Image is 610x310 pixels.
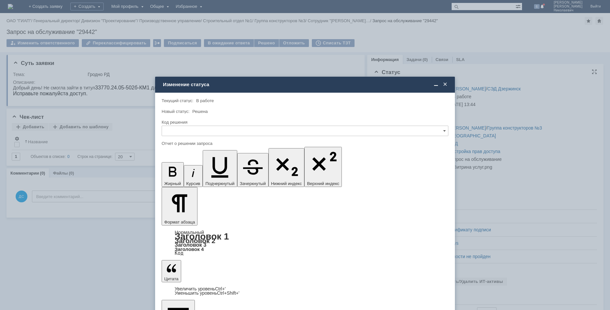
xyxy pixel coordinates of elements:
[163,82,448,87] div: Изменение статуса
[184,165,203,187] button: Курсив
[162,120,447,124] div: Код решения
[269,148,305,187] button: Нижний индекс
[307,181,339,186] span: Верхний индекс
[162,260,181,282] button: Цитата
[237,153,269,187] button: Зачеркнутый
[175,250,183,256] a: Код
[175,246,204,252] a: Заголовок 4
[162,187,197,225] button: Формат абзаца
[240,181,266,186] span: Зачеркнутый
[162,287,448,295] div: Цитата
[203,150,237,187] button: Подчеркнутый
[162,98,193,103] label: Текущий статус:
[215,286,226,291] span: Ctrl+'
[175,286,226,291] a: Increase
[175,237,215,244] a: Заголовок 2
[442,82,448,87] span: Закрыть
[162,162,184,187] button: Жирный
[433,82,439,87] span: Свернуть (Ctrl + M)
[217,290,240,296] span: Ctrl+Shift+'
[192,109,208,114] span: Решена
[196,98,214,103] span: В работе
[205,181,234,186] span: Подчеркнутый
[162,141,447,146] div: Отчет о решении запроса
[162,230,448,256] div: Формат абзаца
[271,181,302,186] span: Нижний индекс
[175,231,229,241] a: Заголовок 1
[164,181,181,186] span: Жирный
[175,290,240,296] a: Decrease
[304,147,342,187] button: Верхний индекс
[164,220,195,225] span: Формат абзаца
[164,276,179,281] span: Цитата
[175,229,204,235] a: Нормальный
[175,242,206,248] a: Заголовок 3
[186,181,200,186] span: Курсив
[162,109,190,114] label: Новый статус:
